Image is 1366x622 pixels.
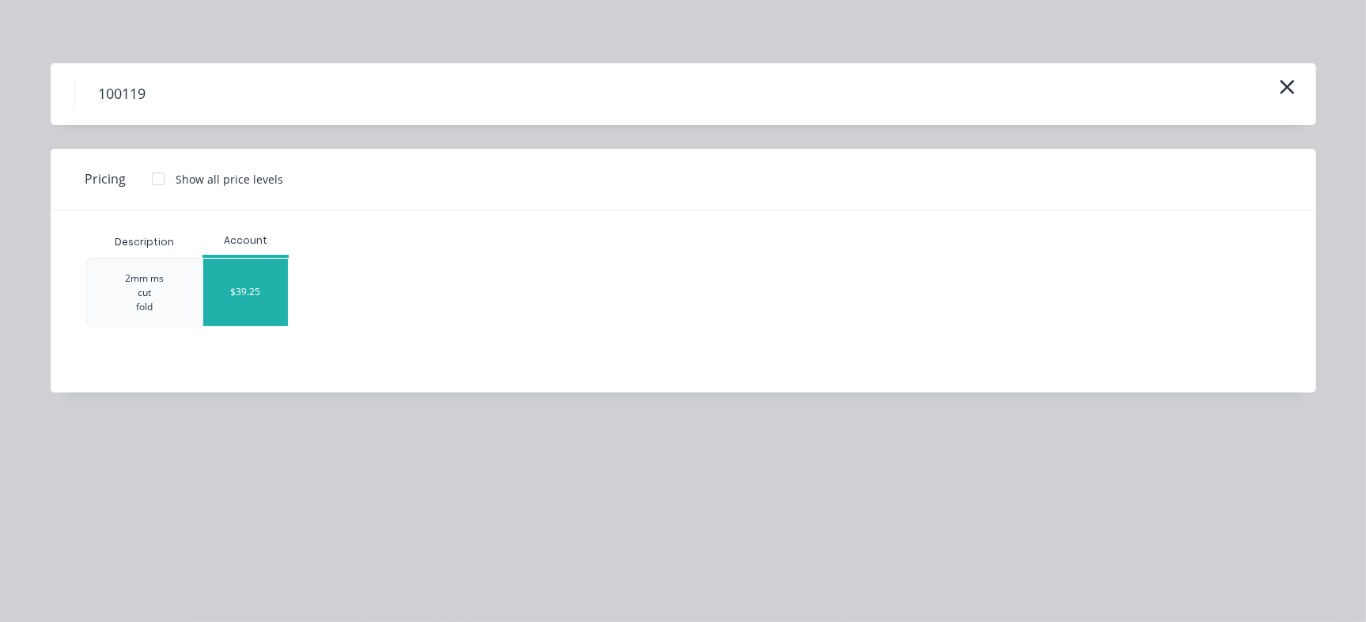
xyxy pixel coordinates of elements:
[85,169,127,188] span: Pricing
[203,259,288,326] div: $39.25
[74,79,170,109] h4: 100119
[102,222,187,262] div: Description
[125,271,164,314] div: 2mm ms cut fold
[202,233,289,248] div: Account
[176,171,284,188] div: Show all price levels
